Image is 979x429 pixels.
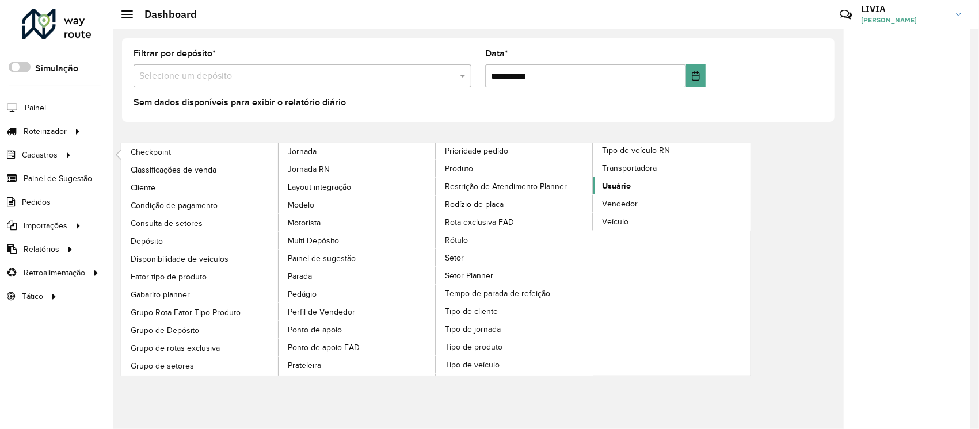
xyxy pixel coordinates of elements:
a: Vendedor [593,195,751,212]
span: Parada [288,270,312,282]
a: Disponibilidade de veículos [121,250,279,267]
span: Vendedor [602,198,638,210]
span: Cliente [131,182,155,194]
span: Tático [22,290,43,302]
span: Roteirizador [24,125,67,137]
label: Filtrar por depósito [134,47,216,60]
span: Grupo Rota Fator Tipo Produto [131,307,241,319]
span: Multi Depósito [288,235,339,247]
span: Jornada RN [288,163,330,175]
a: Grupo de setores [121,357,279,374]
span: Layout integração [288,181,351,193]
span: Classificações de venda [131,164,216,176]
a: Painel de sugestão [279,250,436,267]
span: Gabarito planner [131,289,190,301]
a: Prioridade pedido [279,143,593,376]
span: Tipo de jornada [445,323,501,335]
a: Fator tipo de produto [121,268,279,285]
span: Checkpoint [131,146,171,158]
span: Rótulo [445,234,468,246]
span: Tipo de cliente [445,305,498,317]
span: Relatórios [24,243,59,255]
a: Rota exclusiva FAD [436,213,593,231]
a: Grupo de Depósito [121,321,279,339]
span: Painel [25,102,46,114]
span: Depósito [131,235,163,247]
a: Modelo [279,196,436,213]
span: Tipo de veículo [445,359,500,371]
span: Modelo [288,199,314,211]
span: Pedidos [22,196,51,208]
label: Sem dados disponíveis para exibir o relatório diário [134,95,346,109]
a: Grupo de rotas exclusiva [121,339,279,357]
span: Disponibilidade de veículos [131,253,228,265]
span: Importações [24,220,67,232]
h3: LIVIA [861,3,947,14]
a: Classificações de venda [121,161,279,178]
a: Condição de pagamento [121,197,279,214]
a: Ponto de apoio [279,321,436,338]
a: Layout integração [279,178,436,196]
span: Fator tipo de produto [131,271,207,283]
span: Prioridade pedido [445,145,508,157]
span: Painel de sugestão [288,252,356,265]
a: Multi Depósito [279,232,436,249]
span: Painel de Sugestão [24,173,92,185]
span: Cadastros [22,149,58,161]
a: Contato Rápido [833,2,858,27]
a: Veículo [593,213,751,230]
span: Retroalimentação [24,267,85,279]
span: [PERSON_NAME] [861,15,947,25]
a: Restrição de Atendimento Planner [436,178,593,195]
a: Tempo de parada de refeição [436,285,593,302]
a: Jornada [121,143,436,376]
a: Cliente [121,179,279,196]
a: Checkpoint [121,143,279,160]
a: Pedágio [279,285,436,302]
a: Jornada RN [279,160,436,178]
span: Tipo de veículo RN [602,144,670,156]
a: Parada [279,267,436,285]
label: Data [485,47,508,60]
button: Choose Date [686,64,706,87]
a: Usuário [593,177,751,194]
label: Simulação [35,62,78,75]
span: Tempo de parada de refeição [445,288,550,300]
span: Perfil de Vendedor [288,306,355,318]
span: Grupo de setores [131,360,194,372]
a: Tipo de jornada [436,320,593,338]
span: Condição de pagamento [131,200,218,212]
a: Consulta de setores [121,215,279,232]
span: Grupo de rotas exclusiva [131,342,220,354]
span: Consulta de setores [131,217,203,229]
span: Motorista [288,217,321,229]
span: Veículo [602,216,628,228]
a: Tipo de produto [436,338,593,355]
a: Tipo de cliente [436,302,593,320]
a: Rodízio de placa [436,196,593,213]
span: Prateleira [288,359,321,371]
a: Gabarito planner [121,286,279,303]
a: Prateleira [279,357,436,374]
span: Setor [445,252,464,264]
span: Pedágio [288,288,317,300]
a: Transportadora [593,159,751,177]
span: Ponto de apoio [288,324,342,336]
span: Usuário [602,180,631,192]
span: Grupo de Depósito [131,324,199,336]
a: Tipo de veículo RN [436,143,751,376]
a: Setor [436,249,593,266]
a: Motorista [279,214,436,231]
a: Produto [436,160,593,177]
a: Grupo Rota Fator Tipo Produto [121,304,279,321]
span: Jornada [288,145,317,158]
span: Produto [445,163,473,175]
a: Depósito [121,232,279,250]
span: Transportadora [602,162,657,174]
span: Rodízio de placa [445,198,504,210]
span: Restrição de Atendimento Planner [445,181,567,193]
a: Tipo de veículo [436,356,593,373]
a: Perfil de Vendedor [279,303,436,320]
a: Setor Planner [436,267,593,284]
span: Tipo de produto [445,341,502,353]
